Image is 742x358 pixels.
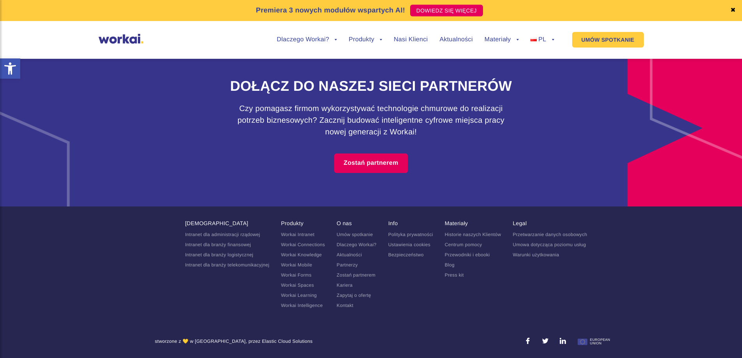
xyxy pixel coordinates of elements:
[485,37,519,43] a: Materiały
[155,77,587,96] h2: Dołącz do naszej sieci partnerów
[388,252,424,257] a: Bezpieczeństwo
[445,220,468,226] a: Materiały
[277,37,337,43] a: Dlaczego Workai?
[337,252,362,257] a: Aktualności
[349,37,382,43] a: Produkty
[281,232,314,237] a: Workai Intranet
[185,232,260,237] a: Intranet dla administracji rządowej
[281,272,311,278] a: Workai Forms
[513,220,527,226] a: Legal
[730,7,736,14] a: ✖
[445,252,490,257] a: Przewodniki i ebooki
[281,242,325,247] a: Workai Connections
[185,220,248,226] a: [DEMOGRAPHIC_DATA]
[337,282,352,288] a: Kariera
[388,232,433,237] a: Polityka prywatności
[235,103,508,138] h3: Czy pomagasz firmom wykorzystywać technologie chmurowe do realizacji potrzeb biznesowych? Zacznij...
[337,272,375,278] a: Zostań partnerem
[337,232,373,237] a: Umów spotkanie
[445,232,501,237] a: Historie naszych Klientów
[445,242,482,247] a: Centrum pomocy
[513,232,587,237] a: Przetwarzanie danych osobowych
[439,37,472,43] a: Aktualności
[445,272,464,278] a: Press kit
[281,293,317,298] a: Workai Learning
[410,5,483,16] a: DOWIEDZ SIĘ WIĘCEJ
[337,293,371,298] a: Zapytaj o ofertę
[185,242,251,247] a: Intranet dla branży finansowej
[334,153,407,173] a: Zostań partnerem
[388,220,398,226] a: Info
[185,262,269,268] a: Intranet dla branży telekomunikacyjnej
[281,262,312,268] a: Workai Mobile
[185,252,253,257] a: Intranet dla branży logistycznej
[538,36,546,43] span: PL
[337,262,358,268] a: Partnerzy
[155,338,313,348] div: stworzone z 💛 w [GEOGRAPHIC_DATA], przez Elastic Cloud Solutions
[256,5,405,16] p: Premiera 3 nowych modułów wspartych AI!
[572,32,644,48] a: UMÓW SPOTKANIE
[281,303,323,308] a: Workai Intelligence
[513,252,559,257] a: Warunki użytkowania
[337,242,376,247] a: Dlaczego Workai?
[281,282,314,288] a: Workai Spaces
[513,242,586,247] a: Umowa dotycząca poziomu usług
[337,220,352,226] a: O nas
[281,252,322,257] a: Workai Knowledge
[388,242,430,247] a: Ustawienia cookies
[337,303,353,308] a: Kontakt
[281,220,303,226] a: Produkty
[394,37,428,43] a: Nasi Klienci
[445,262,455,268] a: Blog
